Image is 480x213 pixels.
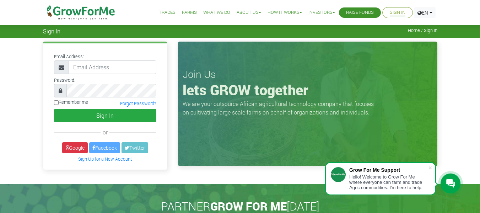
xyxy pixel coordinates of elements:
[183,68,433,80] h3: Join Us
[54,109,156,122] button: Sign In
[62,142,88,153] a: Google
[69,60,156,74] input: Email Address
[268,9,302,16] a: How it Works
[390,9,405,16] a: Sign In
[308,9,335,16] a: Investors
[54,53,84,60] label: Email Address:
[237,9,261,16] a: About Us
[203,9,230,16] a: What We Do
[183,81,433,98] h1: lets GROW together
[54,100,59,105] input: Remember me
[159,9,176,16] a: Trades
[349,167,428,173] div: Grow For Me Support
[182,9,197,16] a: Farms
[43,28,60,34] span: Sign In
[54,99,88,106] label: Remember me
[54,77,75,84] label: Password:
[346,9,374,16] a: Raise Funds
[408,28,437,33] span: Home / Sign In
[183,100,378,117] p: We are your outsource African agricultural technology company that focuses on cultivating large s...
[46,199,435,213] h2: PARTNER [DATE]
[414,7,436,18] a: EN
[78,156,132,162] a: Sign Up for a New Account
[349,174,428,190] div: Hello! Welcome to Grow For Me where everyone can farm and trade Agric commodities. I'm here to help.
[54,128,156,137] div: or
[120,101,156,106] a: Forgot Password?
